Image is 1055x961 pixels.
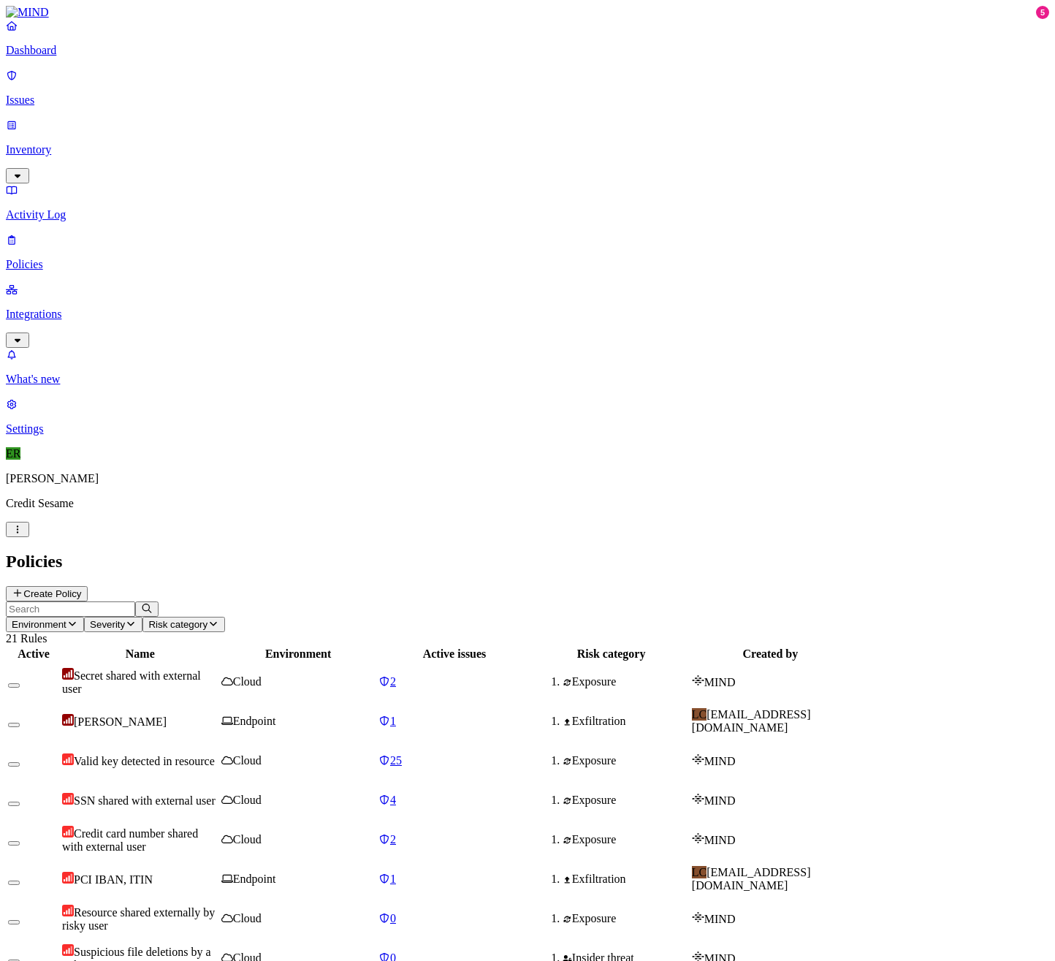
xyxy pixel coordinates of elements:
[233,912,262,924] span: Cloud
[6,233,1049,271] a: Policies
[74,755,215,767] span: Valid key detected in resource
[692,753,704,765] img: mind-logo-icon
[62,793,74,805] img: severity-high
[6,497,1049,510] p: Credit Sesame
[704,755,736,767] span: MIND
[692,675,704,686] img: mind-logo-icon
[378,715,531,728] a: 1
[6,94,1049,107] p: Issues
[692,647,849,661] div: Created by
[62,647,218,661] div: Name
[62,906,215,932] span: Resource shared externally by risky user
[62,827,198,853] span: Credit card number shared with external user
[390,715,396,727] span: 1
[233,675,262,688] span: Cloud
[62,669,201,695] span: Secret shared with external user
[6,6,1049,19] a: MIND
[233,794,262,806] span: Cloud
[233,754,262,767] span: Cloud
[563,754,688,767] div: Exposure
[6,398,1049,436] a: Settings
[378,873,531,886] a: 1
[233,715,276,727] span: Endpoint
[74,794,216,807] span: SSN shared with external user
[62,714,74,726] img: severity-critical
[62,905,74,916] img: severity-high
[378,794,531,807] a: 4
[6,44,1049,57] p: Dashboard
[563,794,688,807] div: Exposure
[74,715,167,728] span: [PERSON_NAME]
[6,601,135,617] input: Search
[148,619,207,630] span: Risk category
[390,754,402,767] span: 25
[378,647,531,661] div: Active issues
[6,118,1049,181] a: Inventory
[563,715,688,728] div: Exfiltration
[233,873,276,885] span: Endpoint
[1036,6,1049,19] div: 5
[6,143,1049,156] p: Inventory
[704,913,736,925] span: MIND
[692,911,704,923] img: mind-logo-icon
[6,308,1049,321] p: Integrations
[390,833,396,846] span: 2
[390,912,396,924] span: 0
[62,872,74,884] img: severity-high
[6,447,20,460] span: ER
[6,6,49,19] img: MIND
[704,834,736,846] span: MIND
[563,873,688,886] div: Exfiltration
[692,866,811,892] span: [EMAIL_ADDRESS][DOMAIN_NAME]
[378,754,531,767] a: 25
[378,833,531,846] a: 2
[390,873,396,885] span: 1
[90,619,125,630] span: Severity
[692,708,706,721] span: LC
[6,183,1049,221] a: Activity Log
[390,794,396,806] span: 4
[6,19,1049,57] a: Dashboard
[74,873,153,886] span: PCI IBAN, ITIN
[6,632,47,645] span: 21 Rules
[62,826,74,837] img: severity-high
[390,675,396,688] span: 2
[692,832,704,844] img: mind-logo-icon
[6,552,1049,571] h2: Policies
[6,472,1049,485] p: [PERSON_NAME]
[6,373,1049,386] p: What's new
[233,833,262,846] span: Cloud
[62,753,74,765] img: severity-high
[6,283,1049,346] a: Integrations
[692,793,704,805] img: mind-logo-icon
[378,912,531,925] a: 0
[6,422,1049,436] p: Settings
[6,258,1049,271] p: Policies
[12,619,66,630] span: Environment
[563,675,688,688] div: Exposure
[62,944,74,956] img: severity-high
[221,647,376,661] div: Environment
[6,586,88,601] button: Create Policy
[533,647,688,661] div: Risk category
[704,676,736,688] span: MIND
[704,794,736,807] span: MIND
[378,675,531,688] a: 2
[563,833,688,846] div: Exposure
[563,912,688,925] div: Exposure
[6,69,1049,107] a: Issues
[62,668,74,680] img: severity-critical
[8,647,59,661] div: Active
[692,866,706,878] span: LC
[692,708,811,734] span: [EMAIL_ADDRESS][DOMAIN_NAME]
[6,348,1049,386] a: What's new
[6,208,1049,221] p: Activity Log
